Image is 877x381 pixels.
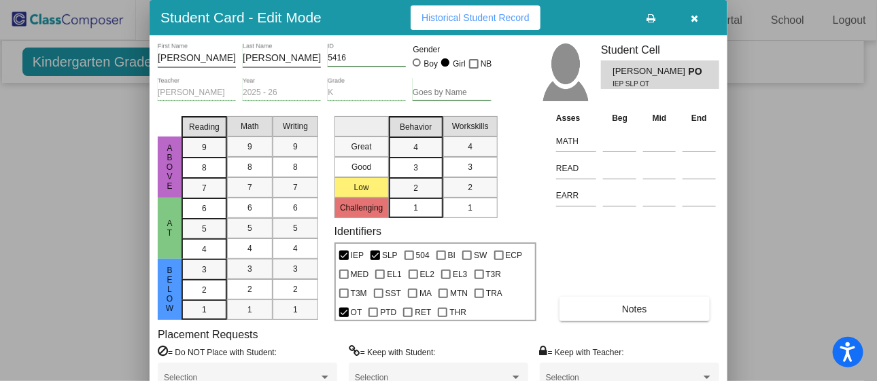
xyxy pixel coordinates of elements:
[380,304,396,321] span: PTD
[556,185,596,206] input: assessment
[158,328,258,341] label: Placement Requests
[202,202,207,215] span: 6
[351,304,362,321] span: OT
[413,141,418,153] span: 4
[247,181,252,194] span: 7
[202,304,207,316] span: 1
[189,121,220,133] span: Reading
[202,284,207,296] span: 2
[468,181,472,194] span: 2
[452,58,466,70] div: Girl
[449,304,466,321] span: THR
[422,12,530,23] span: Historical Student Record
[486,266,502,283] span: T3R
[613,65,688,79] span: [PERSON_NAME]
[293,263,298,275] span: 3
[293,304,298,316] span: 1
[420,266,434,283] span: EL2
[247,161,252,173] span: 8
[640,111,679,126] th: Mid
[351,266,369,283] span: MED
[413,182,418,194] span: 2
[283,120,308,132] span: Writing
[387,266,401,283] span: EL1
[202,141,207,153] span: 9
[247,304,252,316] span: 1
[158,88,236,98] input: teacher
[468,202,472,214] span: 1
[293,283,298,295] span: 2
[601,43,719,56] h3: Student Cell
[556,158,596,179] input: assessment
[293,222,298,234] span: 5
[164,266,176,313] span: Below
[328,54,406,63] input: Enter ID
[413,162,418,174] span: 3
[453,266,467,283] span: EL3
[351,247,364,264] span: IEP
[486,285,502,302] span: TRA
[241,120,259,132] span: Math
[349,345,436,359] label: = Keep with Student:
[419,285,432,302] span: MA
[553,111,600,126] th: Asses
[247,283,252,295] span: 2
[450,285,468,302] span: MTN
[382,247,398,264] span: SLP
[334,225,381,238] label: Identifiers
[351,285,367,302] span: T3M
[202,162,207,174] span: 8
[468,161,472,173] span: 3
[540,345,624,359] label: = Keep with Teacher:
[202,182,207,194] span: 7
[293,141,298,153] span: 9
[468,141,472,153] span: 4
[474,247,487,264] span: SW
[506,247,523,264] span: ECP
[293,181,298,194] span: 7
[622,304,647,314] span: Notes
[328,88,406,98] input: grade
[158,345,277,359] label: = Do NOT Place with Student:
[385,285,401,302] span: SST
[411,5,540,30] button: Historical Student Record
[247,141,252,153] span: 9
[164,143,176,191] span: Above
[247,263,252,275] span: 3
[556,131,596,151] input: assessment
[679,111,719,126] th: End
[600,111,640,126] th: Beg
[247,222,252,234] span: 5
[160,9,322,26] h3: Student Card - Edit Mode
[689,65,708,79] span: PO
[413,43,491,56] mat-label: Gender
[413,88,491,98] input: goes by name
[293,161,298,173] span: 8
[293,202,298,214] span: 6
[613,79,678,89] span: IEP SLP OT
[202,264,207,276] span: 3
[416,247,430,264] span: 504
[202,243,207,255] span: 4
[413,202,418,214] span: 1
[481,56,492,72] span: NB
[448,247,455,264] span: BI
[400,121,432,133] span: Behavior
[243,88,321,98] input: year
[424,58,439,70] div: Boy
[560,297,709,321] button: Notes
[452,120,489,132] span: Workskills
[164,219,176,238] span: At
[202,223,207,235] span: 5
[247,242,252,255] span: 4
[293,242,298,255] span: 4
[415,304,431,321] span: RET
[247,202,252,214] span: 6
